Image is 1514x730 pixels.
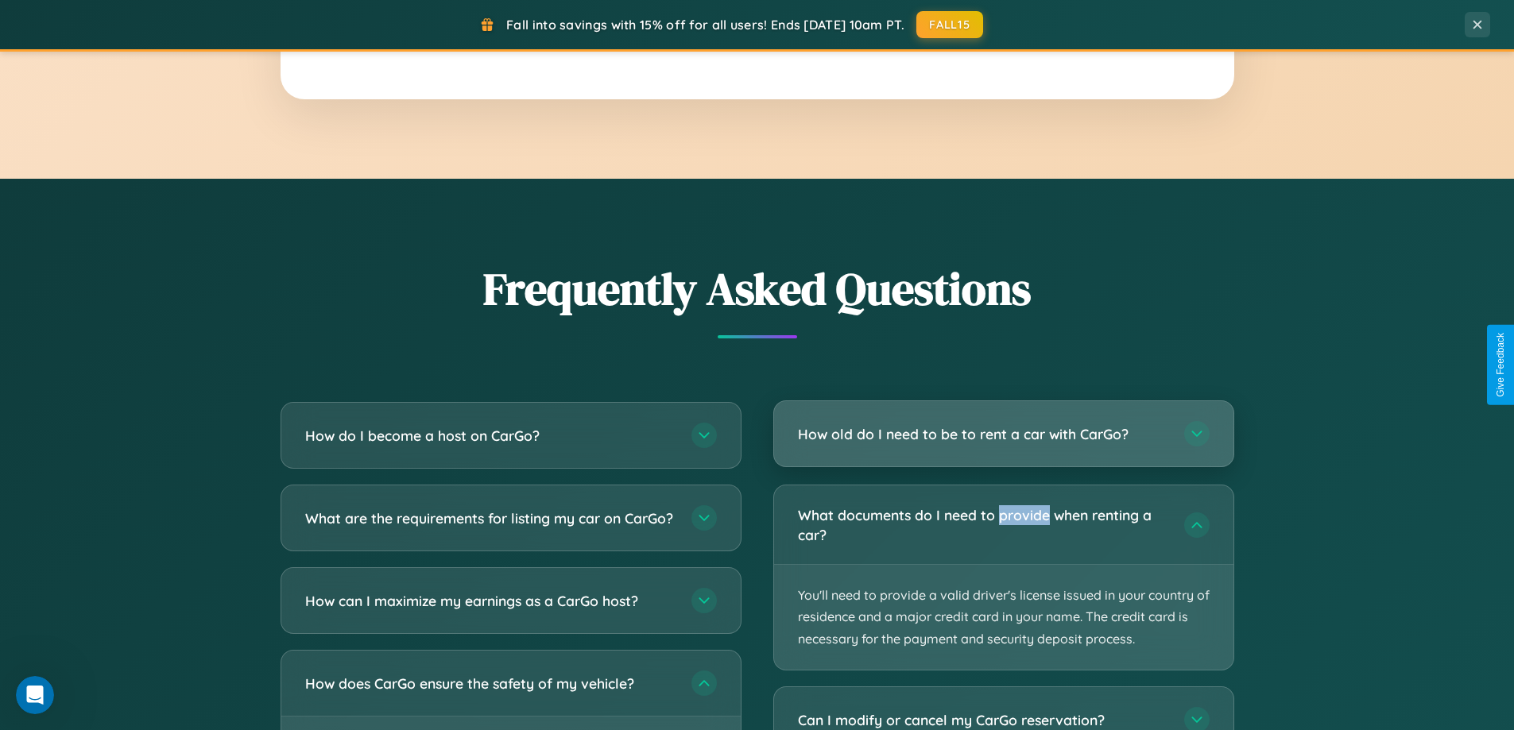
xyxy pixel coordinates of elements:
[305,426,676,446] h3: How do I become a host on CarGo?
[774,565,1233,670] p: You'll need to provide a valid driver's license issued in your country of residence and a major c...
[305,591,676,611] h3: How can I maximize my earnings as a CarGo host?
[16,676,54,714] iframe: Intercom live chat
[506,17,904,33] span: Fall into savings with 15% off for all users! Ends [DATE] 10am PT.
[281,258,1234,319] h2: Frequently Asked Questions
[916,11,983,38] button: FALL15
[798,505,1168,544] h3: What documents do I need to provide when renting a car?
[305,674,676,693] h3: How does CarGo ensure the safety of my vehicle?
[1495,333,1506,397] div: Give Feedback
[798,424,1168,444] h3: How old do I need to be to rent a car with CarGo?
[305,508,676,528] h3: What are the requirements for listing my car on CarGo?
[798,710,1168,730] h3: Can I modify or cancel my CarGo reservation?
